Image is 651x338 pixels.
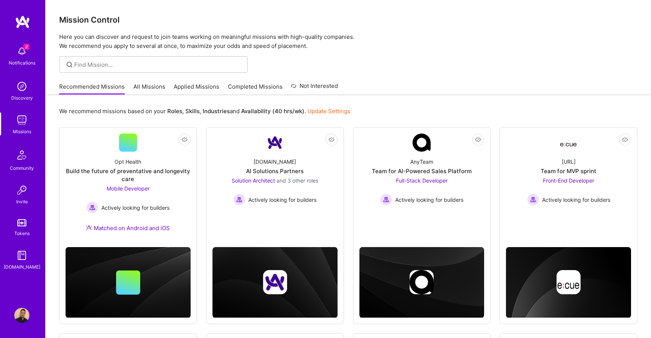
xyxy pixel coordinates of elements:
[86,224,170,232] div: Matched on Android and iOS
[66,134,191,241] a: Opt HealthBuild the future of preventative and longevity careMobile Developer Actively looking fo...
[115,158,141,166] div: Opt Health
[562,158,576,166] div: [URL]
[9,59,35,67] div: Notifications
[380,194,392,206] img: Actively looking for builders
[410,270,434,294] img: Company logo
[506,134,631,223] a: Company Logo[URL]Team for MVP sprintFront-End Developer Actively looking for buildersActively loo...
[506,247,631,318] img: cover
[212,247,338,318] img: cover
[14,44,29,59] img: bell
[622,137,628,143] i: icon EyeClosed
[133,83,165,95] a: All Missions
[66,167,191,183] div: Build the future of preventative and longevity care
[203,108,230,115] b: Industries
[185,108,200,115] b: Skills
[14,229,30,237] div: Tokens
[14,112,29,128] img: teamwork
[359,247,484,318] img: cover
[14,79,29,94] img: discovery
[14,248,29,263] img: guide book
[15,15,30,29] img: logo
[329,137,335,143] i: icon EyeClosed
[372,167,472,175] div: Team for AI-Powered Sales Platform
[59,107,350,115] p: We recommend missions based on your , , and .
[74,61,242,69] input: Find Mission...
[475,137,481,143] i: icon EyeClosed
[182,137,188,143] i: icon EyeClosed
[291,81,338,95] a: Not Interested
[59,15,637,25] h3: Mission Control
[277,177,318,184] span: and 3 other roles
[16,198,28,206] div: Invite
[86,224,92,230] img: Ateam Purple Icon
[13,128,31,135] div: Missions
[410,158,433,166] div: AnyTeam
[232,177,275,184] span: Solution Architect
[65,60,74,69] i: icon SearchGrey
[174,83,219,95] a: Applied Missions
[307,108,350,115] a: Update Settings
[241,108,304,115] b: Availability (40 hrs/wk)
[11,94,33,102] div: Discovery
[17,219,26,226] img: tokens
[359,134,484,223] a: Company LogoAnyTeamTeam for AI-Powered Sales PlatformFull-Stack Developer Actively looking for bu...
[248,196,316,204] span: Actively looking for builders
[395,196,463,204] span: Actively looking for builders
[246,167,304,175] div: AI Solutions Partners
[66,247,191,318] img: cover
[233,194,245,206] img: Actively looking for builders
[263,270,287,294] img: Company logo
[10,164,34,172] div: Community
[413,134,431,152] img: Company Logo
[4,263,40,271] div: [DOMAIN_NAME]
[86,201,98,214] img: Actively looking for builders
[14,308,29,323] img: User Avatar
[14,183,29,198] img: Invite
[527,194,539,206] img: Actively looking for builders
[167,108,182,115] b: Roles
[254,158,296,166] div: [DOMAIN_NAME]
[543,177,594,184] span: Front-End Developer
[541,167,596,175] div: Team for MVP sprint
[101,204,170,212] span: Actively looking for builders
[542,196,610,204] span: Actively looking for builders
[266,134,284,152] img: Company Logo
[59,32,637,51] p: Here you can discover and request to join teams working on meaningful missions with high-quality ...
[559,136,578,149] img: Company Logo
[556,270,581,294] img: Company logo
[59,83,125,95] a: Recommended Missions
[107,185,150,192] span: Mobile Developer
[12,308,31,323] a: User Avatar
[13,146,31,164] img: Community
[23,44,29,50] span: 2
[228,83,283,95] a: Completed Missions
[212,134,338,223] a: Company Logo[DOMAIN_NAME]AI Solutions PartnersSolution Architect and 3 other rolesActively lookin...
[396,177,448,184] span: Full-Stack Developer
